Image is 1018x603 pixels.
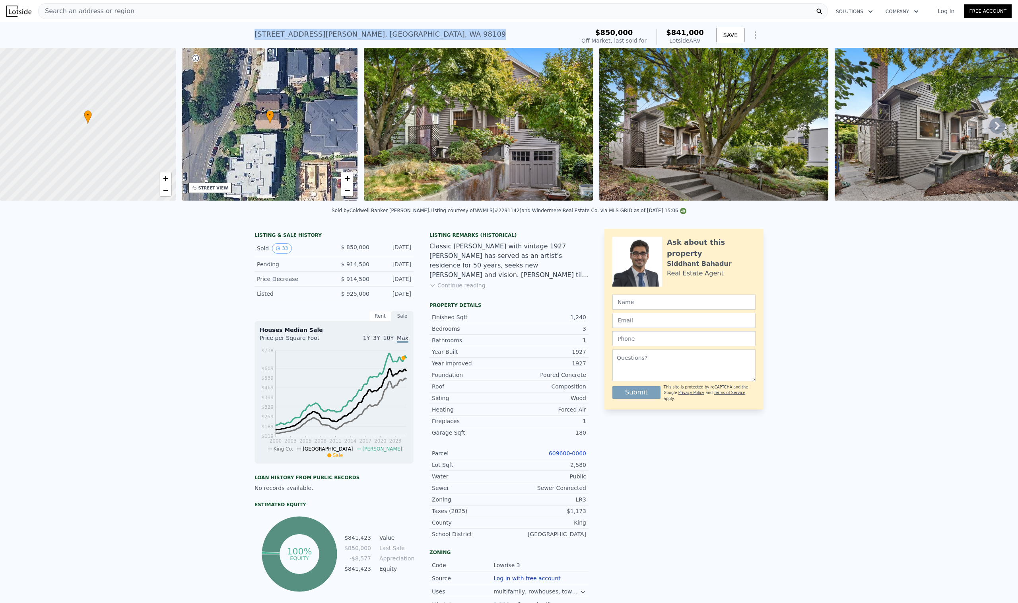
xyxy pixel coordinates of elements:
div: Classic [PERSON_NAME] with vintage 1927 [PERSON_NAME] has served as an artist's residence for 50 ... [429,242,589,280]
input: Name [612,295,756,310]
div: School District [432,530,509,538]
tspan: 2008 [315,438,327,444]
div: Composition [509,382,586,390]
tspan: $469 [261,385,274,390]
div: Sale [391,311,414,321]
div: Forced Air [509,406,586,414]
div: [GEOGRAPHIC_DATA] [509,530,586,538]
div: • [84,110,92,124]
tspan: 2014 [344,438,357,444]
div: [STREET_ADDRESS][PERSON_NAME] , [GEOGRAPHIC_DATA] , WA 98109 [254,29,506,40]
div: Source [432,574,493,582]
div: Bedrooms [432,325,509,333]
button: Company [879,4,925,19]
span: $ 850,000 [341,244,369,250]
div: Year Built [432,348,509,356]
div: Bathrooms [432,336,509,344]
div: County [432,519,509,527]
div: This site is protected by reCAPTCHA and the Google and apply. [664,384,756,402]
span: − [163,185,168,195]
div: Real Estate Agent [667,269,724,278]
div: Estimated Equity [254,502,414,508]
div: Sewer [432,484,509,492]
span: $ 925,000 [341,291,369,297]
tspan: 2000 [270,438,282,444]
span: 3Y [373,335,380,341]
button: Submit [612,386,661,399]
input: Phone [612,331,756,346]
div: Zoning [429,549,589,556]
tspan: $189 [261,424,274,429]
a: Free Account [964,4,1012,18]
tspan: 100% [287,546,312,556]
div: 1 [509,336,586,344]
div: Lot Sqft [432,461,509,469]
td: Appreciation [378,554,414,563]
tspan: $119 [261,433,274,439]
tspan: $399 [261,395,274,400]
span: 1Y [363,335,370,341]
div: Siddhant Bahadur [667,259,732,269]
tspan: equity [290,555,309,561]
span: Search an address or region [39,6,134,16]
a: Privacy Policy [678,390,704,395]
div: Loan history from public records [254,474,414,481]
div: [DATE] [376,290,411,298]
tspan: $539 [261,375,274,381]
div: 1927 [509,359,586,367]
div: 180 [509,429,586,437]
div: Lotside ARV [666,37,704,45]
div: multifamily, rowhouses, townhouses, apartments [493,587,580,595]
div: LR3 [509,496,586,503]
div: Price per Square Foot [260,334,334,347]
div: 1 [509,417,586,425]
a: Zoom out [159,184,171,196]
div: Foundation [432,371,509,379]
div: Siding [432,394,509,402]
td: $850,000 [344,544,371,552]
div: King [509,519,586,527]
div: Houses Median Sale [260,326,408,334]
button: Log in with free account [493,575,561,582]
div: Fireplaces [432,417,509,425]
div: Finished Sqft [432,313,509,321]
a: Zoom in [341,172,353,184]
span: Sale [333,453,343,458]
span: + [345,173,350,183]
tspan: $329 [261,404,274,410]
div: Sold by Coldwell Banker [PERSON_NAME] . [332,208,430,213]
div: 1,240 [509,313,586,321]
div: 2,580 [509,461,586,469]
span: $ 914,500 [341,276,369,282]
span: 10Y [383,335,394,341]
td: -$8,577 [344,554,371,563]
div: Sold [257,243,328,254]
span: $ 914,500 [341,261,369,267]
tspan: $259 [261,414,274,420]
tspan: 2023 [389,438,402,444]
td: Last Sale [378,544,414,552]
span: King Co. [274,446,293,452]
a: Zoom out [341,184,353,196]
a: 609600-0060 [549,450,586,457]
a: Terms of Service [714,390,745,395]
span: • [266,111,274,119]
button: SAVE [717,28,744,42]
div: LISTING & SALE HISTORY [254,232,414,240]
button: View historical data [272,243,291,254]
tspan: 2020 [374,438,387,444]
tspan: 2003 [284,438,297,444]
img: Lotside [6,6,31,17]
tspan: $738 [261,348,274,353]
div: Off Market, last sold for [581,37,647,45]
img: Sale: 118343811 Parcel: 97833254 [599,48,828,201]
span: [PERSON_NAME] [363,446,402,452]
img: NWMLS Logo [680,208,686,214]
td: Value [378,533,414,542]
div: Ask about this property [667,237,756,259]
span: • [84,111,92,119]
div: Zoning [432,496,509,503]
div: STREET VIEW [198,185,228,191]
span: $850,000 [595,28,633,37]
span: − [345,185,350,195]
